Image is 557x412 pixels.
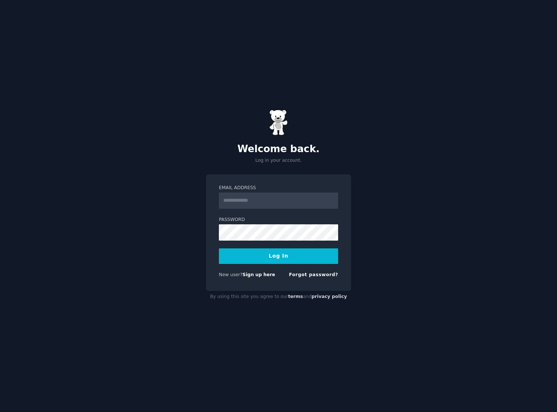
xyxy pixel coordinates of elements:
[269,110,288,135] img: Gummy Bear
[243,272,275,277] a: Sign up here
[219,248,338,264] button: Log In
[219,185,338,191] label: Email Address
[219,272,243,277] span: New user?
[206,291,351,303] div: By using this site you agree to our and
[206,143,351,155] h2: Welcome back.
[206,157,351,164] p: Log in your account.
[219,217,338,223] label: Password
[311,294,347,299] a: privacy policy
[288,294,303,299] a: terms
[289,272,338,277] a: Forgot password?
